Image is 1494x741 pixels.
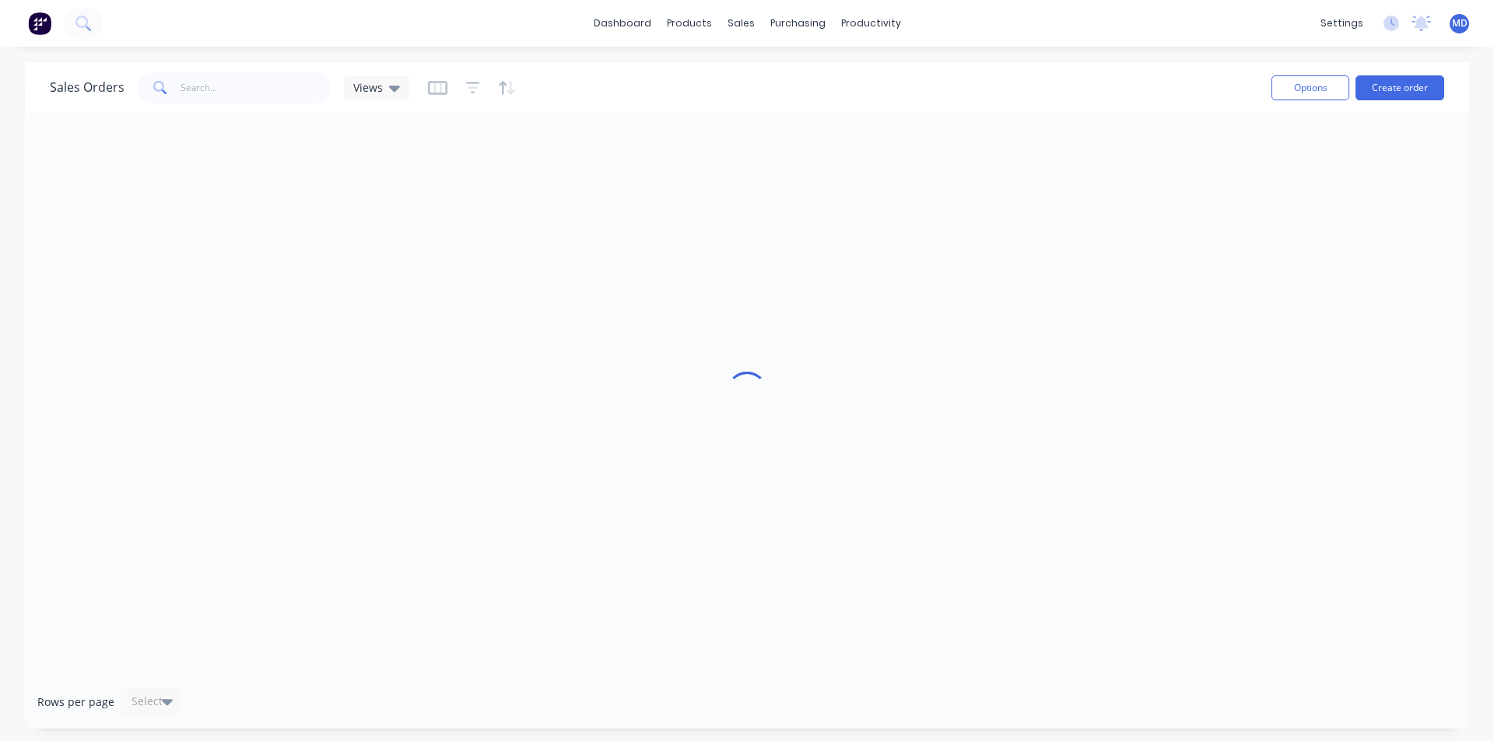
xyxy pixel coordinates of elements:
div: Select... [132,694,172,709]
span: MD [1452,16,1468,30]
div: purchasing [763,12,833,35]
h1: Sales Orders [50,80,124,95]
button: Create order [1355,75,1444,100]
span: Views [353,79,383,96]
span: Rows per page [37,694,114,710]
div: sales [720,12,763,35]
button: Options [1271,75,1349,100]
a: dashboard [586,12,659,35]
input: Search... [181,72,332,103]
div: products [659,12,720,35]
div: settings [1313,12,1371,35]
img: Factory [28,12,51,35]
div: productivity [833,12,909,35]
